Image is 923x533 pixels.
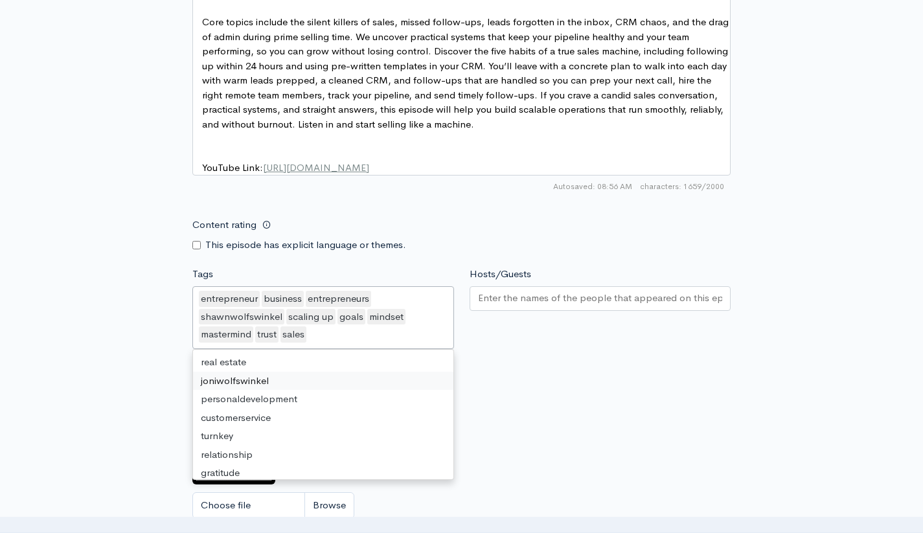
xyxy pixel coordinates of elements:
[263,161,369,174] span: [URL][DOMAIN_NAME]
[193,446,453,464] div: relationship
[193,409,453,427] div: customerservice
[280,326,306,343] div: sales
[478,291,723,306] input: Enter the names of the people that appeared on this episode
[640,181,724,192] span: 1659/2000
[262,291,304,307] div: business
[199,326,253,343] div: mastermind
[306,291,371,307] div: entrepreneurs
[553,181,632,192] span: Autosaved: 08:56 AM
[202,16,731,130] span: Core topics include the silent killers of sales, missed follow-ups, leads forgotten in the inbox,...
[192,384,731,397] small: If no artwork is selected your default podcast artwork will be used
[367,309,405,325] div: mindset
[193,372,453,391] div: joniwolfswinkel
[193,353,453,372] div: real estate
[286,309,336,325] div: scaling up
[193,390,453,409] div: personaldevelopment
[199,309,284,325] div: shawnwolfswinkel
[193,427,453,446] div: turnkey
[337,309,365,325] div: goals
[255,326,279,343] div: trust
[193,464,453,482] div: gratitude
[199,291,260,307] div: entrepreneur
[470,267,531,282] label: Hosts/Guests
[205,238,406,253] label: This episode has explicit language or themes.
[192,267,213,282] label: Tags
[192,212,256,238] label: Content rating
[202,161,369,174] span: YouTube Link:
